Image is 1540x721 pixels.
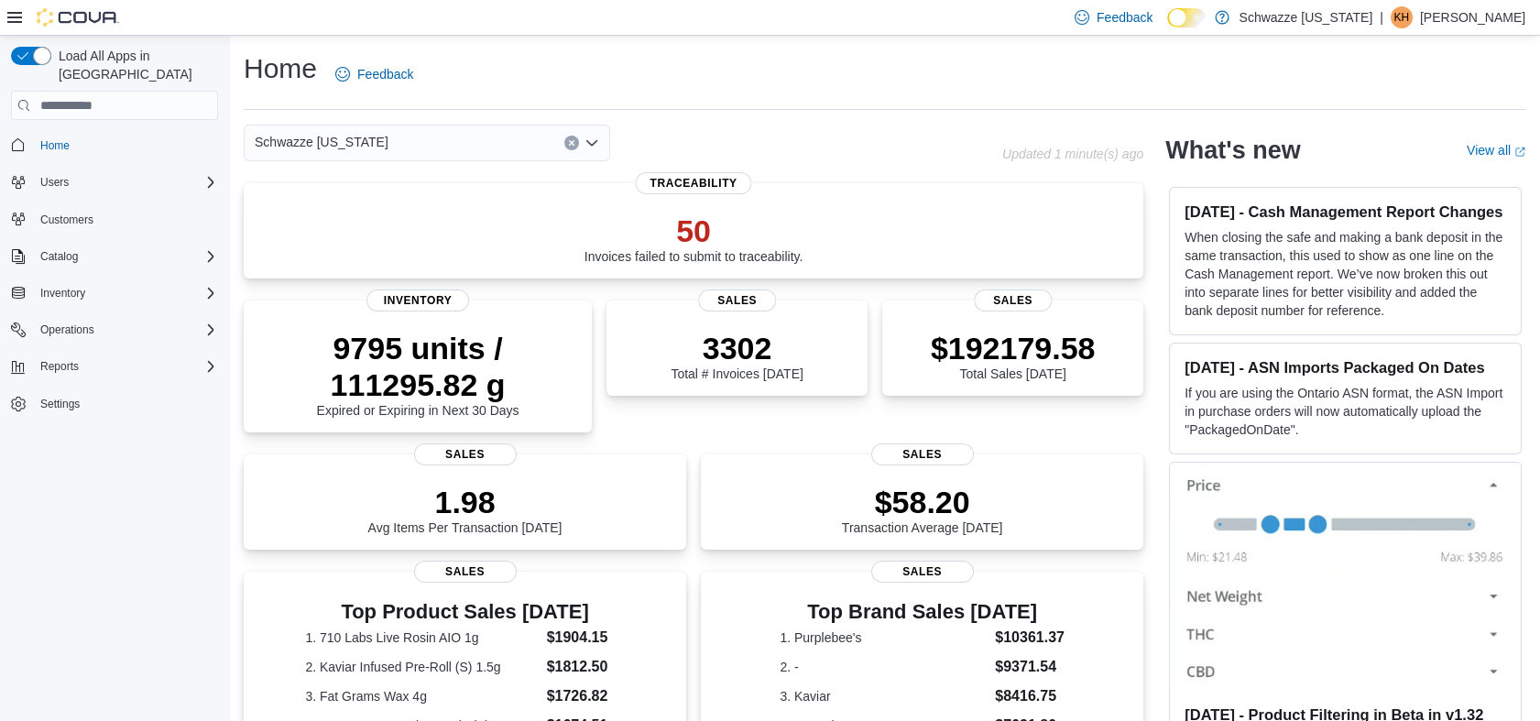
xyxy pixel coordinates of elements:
dd: $9371.54 [995,656,1065,678]
a: Customers [33,209,101,231]
dd: $8416.75 [995,685,1065,707]
span: Catalog [33,246,218,268]
span: Operations [40,322,94,337]
div: Invoices failed to submit to traceability. [584,213,803,264]
img: Cova [37,8,119,27]
dt: 3. Kaviar [780,687,988,705]
button: Customers [4,206,225,233]
p: 9795 units / 111295.82 g [258,330,577,403]
p: If you are using the Ontario ASN format, the ASN Import in purchase orders will now automatically... [1185,384,1506,439]
h3: Top Brand Sales [DATE] [780,601,1065,623]
span: Traceability [636,172,752,194]
nav: Complex example [11,124,218,464]
a: View allExternal link [1467,143,1525,158]
div: Total # Invoices [DATE] [671,330,803,381]
span: Dark Mode [1167,27,1168,28]
span: Inventory [33,282,218,304]
span: Users [40,175,69,190]
button: Reports [4,354,225,379]
span: Schwazze [US_STATE] [255,131,388,153]
span: Sales [698,289,777,311]
button: Catalog [4,244,225,269]
span: Catalog [40,249,78,264]
button: Reports [33,355,86,377]
div: Transaction Average [DATE] [842,484,1003,535]
dd: $1726.82 [547,685,625,707]
span: Users [33,171,218,193]
button: Settings [4,390,225,417]
button: Inventory [33,282,93,304]
input: Dark Mode [1167,8,1206,27]
h3: Top Product Sales [DATE] [305,601,624,623]
button: Operations [33,319,102,341]
span: Operations [33,319,218,341]
div: Expired or Expiring in Next 30 Days [258,330,577,418]
button: Open list of options [584,136,599,150]
button: Users [4,169,225,195]
span: Sales [871,443,974,465]
p: Schwazze [US_STATE] [1239,6,1372,28]
svg: External link [1514,147,1525,158]
h3: [DATE] - Cash Management Report Changes [1185,202,1506,221]
span: KH [1394,6,1410,28]
span: Settings [40,397,80,411]
div: Total Sales [DATE] [931,330,1096,381]
span: Sales [414,443,517,465]
p: $192179.58 [931,330,1096,366]
span: Customers [40,213,93,227]
span: Sales [414,561,517,583]
p: 1.98 [368,484,562,520]
span: Home [40,138,70,153]
button: Users [33,171,76,193]
a: Settings [33,393,87,415]
dt: 3. Fat Grams Wax 4g [305,687,539,705]
span: Sales [974,289,1053,311]
dt: 1. Purplebee's [780,628,988,647]
a: Home [33,135,77,157]
p: 3302 [671,330,803,366]
h3: [DATE] - ASN Imports Packaged On Dates [1185,358,1506,377]
span: Feedback [1097,8,1152,27]
dt: 2. Kaviar Infused Pre-Roll (S) 1.5g [305,658,539,676]
dt: 1. 710 Labs Live Rosin AIO 1g [305,628,539,647]
div: Avg Items Per Transaction [DATE] [368,484,562,535]
p: [PERSON_NAME] [1420,6,1525,28]
dd: $1904.15 [547,627,625,649]
button: Inventory [4,280,225,306]
p: When closing the safe and making a bank deposit in the same transaction, this used to show as one... [1185,228,1506,320]
button: Catalog [33,246,85,268]
dt: 2. - [780,658,988,676]
button: Home [4,131,225,158]
dd: $1812.50 [547,656,625,678]
button: Operations [4,317,225,343]
span: Inventory [366,289,469,311]
span: Inventory [40,286,85,300]
p: Updated 1 minute(s) ago [1002,147,1143,161]
span: Customers [33,208,218,231]
dd: $10361.37 [995,627,1065,649]
p: 50 [584,213,803,249]
span: Load All Apps in [GEOGRAPHIC_DATA] [51,47,218,83]
span: Feedback [357,65,413,83]
p: $58.20 [842,484,1003,520]
a: Feedback [328,56,420,93]
span: Home [33,133,218,156]
p: | [1380,6,1383,28]
span: Reports [33,355,218,377]
span: Reports [40,359,79,374]
h2: What's new [1165,136,1300,165]
div: Krystal Hernandez [1391,6,1413,28]
h1: Home [244,50,317,87]
span: Settings [33,392,218,415]
button: Clear input [564,136,579,150]
span: Sales [871,561,974,583]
